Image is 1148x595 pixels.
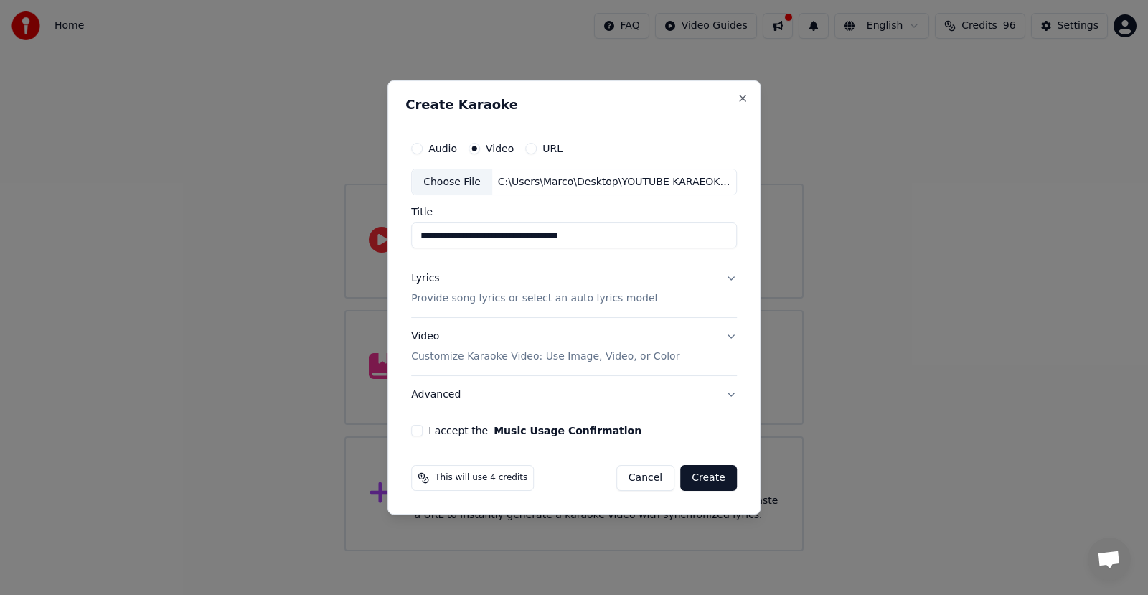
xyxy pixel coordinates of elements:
[412,169,492,195] div: Choose File
[411,319,737,376] button: VideoCustomize Karaoke Video: Use Image, Video, or Color
[428,426,641,436] label: I accept the
[435,472,527,484] span: This will use 4 credits
[494,426,641,436] button: I accept the
[411,330,679,365] div: Video
[411,272,439,286] div: Lyrics
[616,465,674,491] button: Cancel
[411,292,657,306] p: Provide song lyrics or select an auto lyrics model
[492,175,736,189] div: C:\Users\Marco\Desktop\YOUTUBE KARAEOKE FILES\[PERSON_NAME] - A Quoi Bon Vivre Sa Vie.mp4
[680,465,737,491] button: Create
[411,376,737,413] button: Advanced
[411,207,737,217] label: Title
[405,98,743,111] h2: Create Karaoke
[486,144,514,154] label: Video
[542,144,563,154] label: URL
[411,350,679,364] p: Customize Karaoke Video: Use Image, Video, or Color
[428,144,457,154] label: Audio
[411,261,737,318] button: LyricsProvide song lyrics or select an auto lyrics model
